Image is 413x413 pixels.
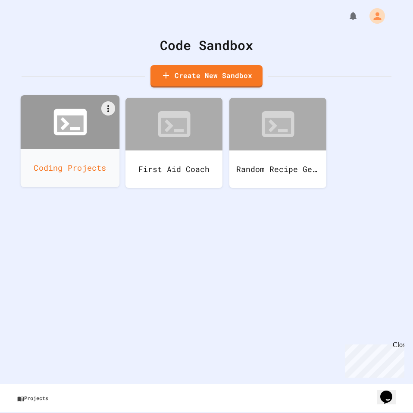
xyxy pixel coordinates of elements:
a: Coding Projects [21,95,120,187]
iframe: chat widget [341,341,404,378]
iframe: chat widget [377,379,404,404]
a: Create New Sandbox [150,65,263,88]
div: Code Sandbox [22,35,391,55]
div: Chat with us now!Close [3,3,59,55]
a: Projects [9,388,410,407]
a: First Aid Coach [125,98,222,188]
div: My Notifications [332,9,360,23]
a: Random Recipe Generator [229,98,326,188]
div: Random Recipe Generator [229,150,326,188]
div: First Aid Coach [125,150,222,188]
div: Coding Projects [21,149,120,187]
div: My Account [360,6,387,26]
